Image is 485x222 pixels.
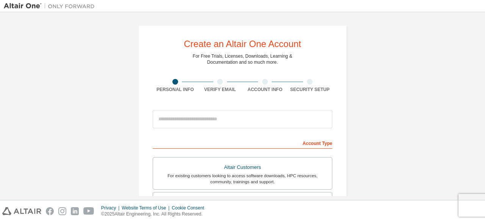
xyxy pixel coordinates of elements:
div: Privacy [101,205,122,211]
img: altair_logo.svg [2,207,41,215]
div: Account Info [242,87,288,93]
div: For Free Trials, Licenses, Downloads, Learning & Documentation and so much more. [193,53,293,65]
div: Altair Customers [158,162,327,173]
div: Security Setup [288,87,333,93]
img: Altair One [4,2,99,10]
img: facebook.svg [46,207,54,215]
div: Verify Email [198,87,243,93]
div: Website Terms of Use [122,205,172,211]
div: Cookie Consent [172,205,208,211]
img: linkedin.svg [71,207,79,215]
div: Create an Altair One Account [184,39,301,49]
div: For existing customers looking to access software downloads, HPC resources, community, trainings ... [158,173,327,185]
img: youtube.svg [83,207,94,215]
div: Account Type [153,137,332,149]
p: © 2025 Altair Engineering, Inc. All Rights Reserved. [101,211,209,217]
div: Personal Info [153,87,198,93]
img: instagram.svg [58,207,66,215]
